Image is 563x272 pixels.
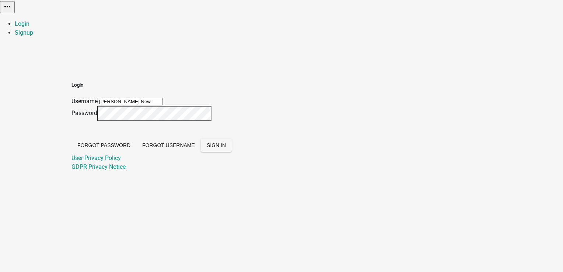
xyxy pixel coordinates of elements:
[71,81,232,89] h5: Login
[71,109,97,116] label: Password
[207,142,226,148] span: SIGN IN
[136,139,201,152] button: Forgot Username
[15,20,29,27] a: Login
[201,139,232,152] button: SIGN IN
[3,2,12,11] i: more_horiz
[71,154,121,161] a: User Privacy Policy
[71,139,136,152] button: Forgot Password
[15,29,33,36] a: Signup
[71,163,126,170] a: GDPR Privacy Notice
[71,98,98,105] label: Username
